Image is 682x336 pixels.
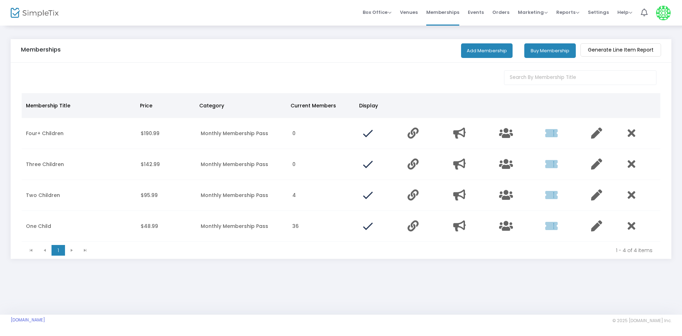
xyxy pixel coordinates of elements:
img: done.png [361,158,374,171]
th: Membership Title [22,93,136,118]
td: 4 [288,180,357,211]
span: Orders [492,3,509,21]
th: Current Members [286,93,355,118]
span: Settings [588,3,609,21]
span: Memberships [426,3,459,21]
td: $190.99 [136,118,196,149]
td: $48.99 [136,211,196,242]
td: 0 [288,149,357,180]
img: done.png [361,127,374,140]
td: 0 [288,118,357,149]
span: Events [468,3,484,21]
span: Reports [556,9,579,16]
span: © 2025 [DOMAIN_NAME] Inc. [612,318,671,324]
td: Three Children [22,149,136,180]
a: [DOMAIN_NAME] [11,317,45,323]
span: Page 1 [52,245,65,256]
span: Help [617,9,632,16]
td: Monthly Membership Pass [196,118,288,149]
span: Box Office [363,9,391,16]
th: Category [195,93,286,118]
td: $95.99 [136,180,196,211]
span: Venues [400,3,418,21]
td: One Child [22,211,136,242]
td: $142.99 [136,149,196,180]
td: Monthly Membership Pass [196,211,288,242]
td: Monthly Membership Pass [196,180,288,211]
input: Search By Membership Title [504,70,657,85]
kendo-pager-info: 1 - 4 of 4 items [97,247,653,254]
td: Four+ Children [22,118,136,149]
img: done.png [361,189,374,202]
td: Two Children [22,180,136,211]
h5: Memberships [21,46,61,53]
th: Price [136,93,195,118]
td: Monthly Membership Pass [196,149,288,180]
th: Display [355,93,400,118]
img: done.png [361,220,374,233]
td: 36 [288,211,357,242]
m-button: Generate Line Item Report [580,43,661,57]
div: Data table [22,93,660,242]
button: Add Membership [461,43,513,58]
button: Buy Membership [524,43,576,58]
span: Marketing [518,9,548,16]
